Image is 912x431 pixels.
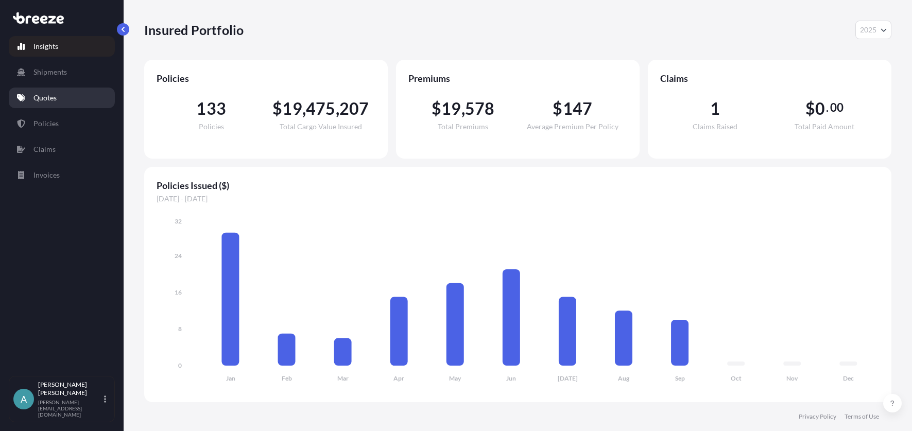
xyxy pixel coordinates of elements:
[506,374,516,382] tspan: Jun
[33,93,57,103] p: Quotes
[786,374,798,382] tspan: Nov
[33,41,58,51] p: Insights
[178,361,182,369] tspan: 0
[675,374,685,382] tspan: Sep
[465,100,495,117] span: 578
[393,374,404,382] tspan: Apr
[553,100,562,117] span: $
[408,72,627,84] span: Premiums
[563,100,593,117] span: 147
[282,100,302,117] span: 19
[339,100,369,117] span: 207
[9,62,115,82] a: Shipments
[196,100,226,117] span: 133
[21,394,27,404] span: A
[731,374,742,382] tspan: Oct
[527,123,618,130] span: Average Premium Per Policy
[157,194,879,204] span: [DATE] - [DATE]
[860,25,876,35] span: 2025
[157,72,375,84] span: Policies
[175,252,182,260] tspan: 24
[9,36,115,57] a: Insights
[9,165,115,185] a: Invoices
[157,179,879,192] span: Policies Issued ($)
[432,100,441,117] span: $
[336,100,339,117] span: ,
[830,104,844,112] span: 00
[302,100,306,117] span: ,
[845,412,879,421] a: Terms of Use
[618,374,630,382] tspan: Aug
[337,374,349,382] tspan: Mar
[272,100,282,117] span: $
[461,100,465,117] span: ,
[38,381,102,397] p: [PERSON_NAME] [PERSON_NAME]
[9,88,115,108] a: Quotes
[226,374,235,382] tspan: Jan
[826,104,829,112] span: .
[199,123,224,130] span: Policies
[280,123,362,130] span: Total Cargo Value Insured
[178,325,182,333] tspan: 8
[843,374,854,382] tspan: Dec
[855,21,891,39] button: Year Selector
[693,123,737,130] span: Claims Raised
[795,123,854,130] span: Total Paid Amount
[144,22,244,38] p: Insured Portfolio
[441,100,461,117] span: 19
[438,123,488,130] span: Total Premiums
[449,374,461,382] tspan: May
[33,144,56,154] p: Claims
[33,118,59,129] p: Policies
[38,399,102,418] p: [PERSON_NAME][EMAIL_ADDRESS][DOMAIN_NAME]
[33,67,67,77] p: Shipments
[175,217,182,225] tspan: 32
[660,72,879,84] span: Claims
[306,100,336,117] span: 475
[282,374,292,382] tspan: Feb
[710,100,720,117] span: 1
[9,113,115,134] a: Policies
[799,412,836,421] a: Privacy Policy
[815,100,825,117] span: 0
[558,374,578,382] tspan: [DATE]
[9,139,115,160] a: Claims
[175,288,182,296] tspan: 16
[805,100,815,117] span: $
[33,170,60,180] p: Invoices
